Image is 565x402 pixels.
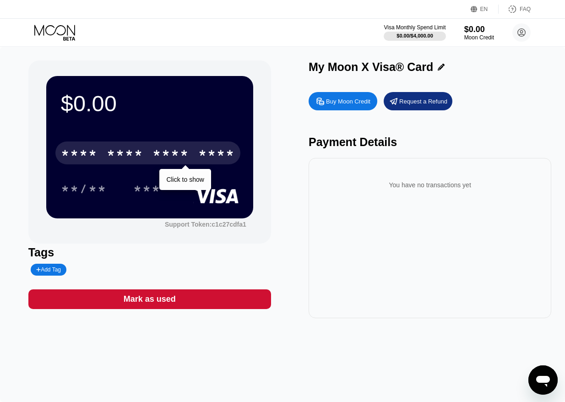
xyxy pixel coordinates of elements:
div: EN [471,5,499,14]
div: Visa Monthly Spend Limit [384,24,445,31]
div: FAQ [499,5,531,14]
div: Tags [28,246,271,259]
div: Mark as used [124,294,176,304]
div: Add Tag [31,264,66,276]
iframe: Button to launch messaging window [528,365,558,395]
div: FAQ [520,6,531,12]
div: $0.00 / $4,000.00 [397,33,433,38]
div: Moon Credit [464,34,494,41]
div: You have no transactions yet [316,172,544,198]
div: $0.00 [464,25,494,34]
div: My Moon X Visa® Card [309,60,433,74]
div: $0.00 [61,91,239,116]
div: Support Token: c1c27cdfa1 [165,221,246,228]
div: Request a Refund [384,92,452,110]
div: Buy Moon Credit [326,98,370,105]
div: Mark as used [28,289,271,309]
div: Click to show [166,176,204,183]
div: EN [480,6,488,12]
div: $0.00Moon Credit [464,25,494,41]
div: Payment Details [309,136,551,149]
div: Buy Moon Credit [309,92,377,110]
div: Support Token:c1c27cdfa1 [165,221,246,228]
div: Visa Monthly Spend Limit$0.00/$4,000.00 [384,24,445,41]
div: Add Tag [36,266,61,273]
div: Request a Refund [399,98,447,105]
